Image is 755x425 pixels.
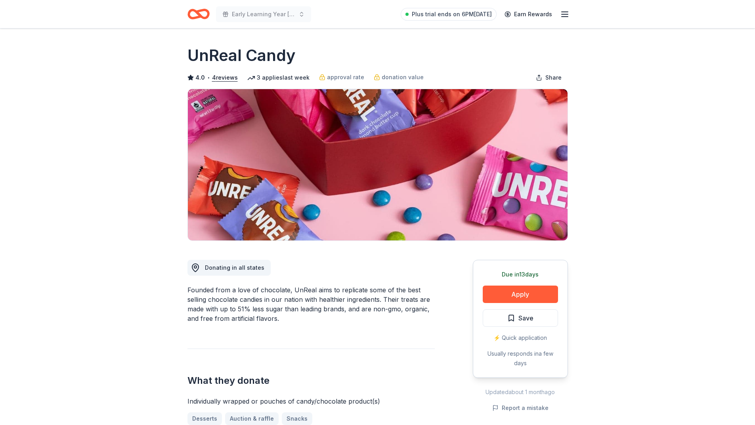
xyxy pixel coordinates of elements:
a: Snacks [282,412,312,425]
a: Home [187,5,210,23]
h1: UnReal Candy [187,44,296,67]
div: Individually wrapped or pouches of candy/chocolate product(s) [187,396,435,406]
div: 3 applies last week [247,73,310,82]
a: Plus trial ends on 6PM[DATE] [401,8,497,21]
button: Early Learning Year [DATE]-[DATE] Fall Festival and Yard Sale [216,6,311,22]
button: Share [529,70,568,86]
span: 4.0 [195,73,205,82]
span: • [207,74,210,81]
img: Image for UnReal Candy [188,89,568,240]
a: Auction & raffle [225,412,279,425]
button: Apply [483,286,558,303]
a: donation value [374,72,424,82]
h2: What they donate [187,374,435,387]
span: Early Learning Year [DATE]-[DATE] Fall Festival and Yard Sale [232,10,295,19]
a: approval rate [319,72,364,82]
span: Share [545,73,562,82]
button: Save [483,309,558,327]
span: Save [518,313,533,323]
span: Donating in all states [205,264,264,271]
div: Updated about 1 month ago [473,387,568,397]
a: Desserts [187,412,222,425]
a: Earn Rewards [500,7,557,21]
span: approval rate [327,72,364,82]
div: Due in 13 days [483,270,558,279]
div: Usually responds in a few days [483,349,558,368]
div: ⚡️ Quick application [483,333,558,343]
button: Report a mistake [492,403,549,413]
span: Plus trial ends on 6PM[DATE] [412,10,492,19]
span: donation value [382,72,424,82]
div: Founded from a love of chocolate, UnReal aims to replicate some of the best selling chocolate can... [187,285,435,323]
button: 4reviews [212,73,238,82]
